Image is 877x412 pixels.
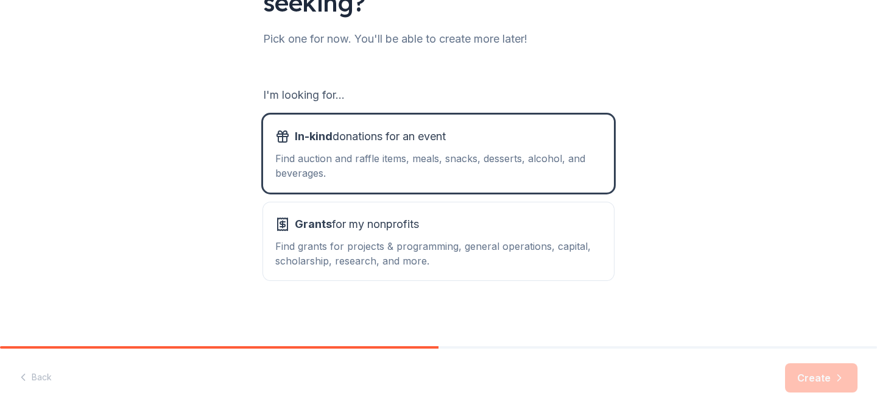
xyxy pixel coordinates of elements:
[295,127,446,146] span: donations for an event
[263,115,614,193] button: In-kinddonations for an eventFind auction and raffle items, meals, snacks, desserts, alcohol, and...
[263,202,614,280] button: Grantsfor my nonprofitsFind grants for projects & programming, general operations, capital, schol...
[275,151,602,180] div: Find auction and raffle items, meals, snacks, desserts, alcohol, and beverages.
[263,85,614,105] div: I'm looking for...
[295,215,419,234] span: for my nonprofits
[275,239,602,268] div: Find grants for projects & programming, general operations, capital, scholarship, research, and m...
[263,29,614,49] div: Pick one for now. You'll be able to create more later!
[295,218,332,230] span: Grants
[295,130,333,143] span: In-kind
